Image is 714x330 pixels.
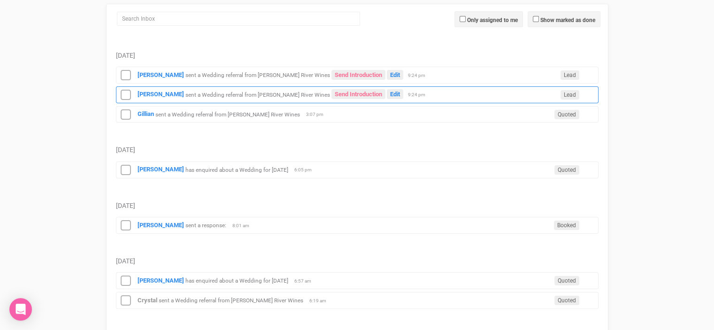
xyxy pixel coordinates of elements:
[554,296,579,305] span: Quoted
[387,89,403,99] a: Edit
[185,166,288,173] small: has enquired about a Wedding for [DATE]
[9,298,32,321] div: Open Intercom Messenger
[185,91,330,98] small: sent a Wedding referral from [PERSON_NAME] River Wines
[159,297,303,304] small: sent a Wedding referral from [PERSON_NAME] River Wines
[560,70,579,80] span: Lead
[560,90,579,100] span: Lead
[306,111,330,118] span: 3:07 pm
[554,110,579,119] span: Quoted
[116,202,599,209] h5: [DATE]
[185,222,226,229] small: sent a response:
[138,277,184,284] a: [PERSON_NAME]
[309,298,333,304] span: 6:19 am
[138,222,184,229] a: [PERSON_NAME]
[155,111,300,117] small: sent a Wedding referral from [PERSON_NAME] River Wines
[331,70,385,80] a: Send Introduction
[138,71,184,78] a: [PERSON_NAME]
[554,165,579,175] span: Quoted
[116,258,599,265] h5: [DATE]
[138,297,157,304] a: Crystal
[294,167,318,173] span: 6:05 pm
[387,70,403,80] a: Edit
[185,277,288,284] small: has enquired about a Wedding for [DATE]
[116,146,599,153] h5: [DATE]
[408,72,431,79] span: 9:24 pm
[185,72,330,78] small: sent a Wedding referral from [PERSON_NAME] River Wines
[408,92,431,98] span: 9:24 pm
[117,12,360,26] input: Search Inbox
[232,223,256,229] span: 8:01 am
[138,166,184,173] a: [PERSON_NAME]
[540,16,595,24] label: Show marked as done
[331,89,385,99] a: Send Introduction
[554,221,579,230] span: Booked
[294,278,318,284] span: 6:57 am
[467,16,518,24] label: Only assigned to me
[116,52,599,59] h5: [DATE]
[138,110,154,117] a: Gillian
[554,276,579,285] span: Quoted
[138,91,184,98] a: [PERSON_NAME]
